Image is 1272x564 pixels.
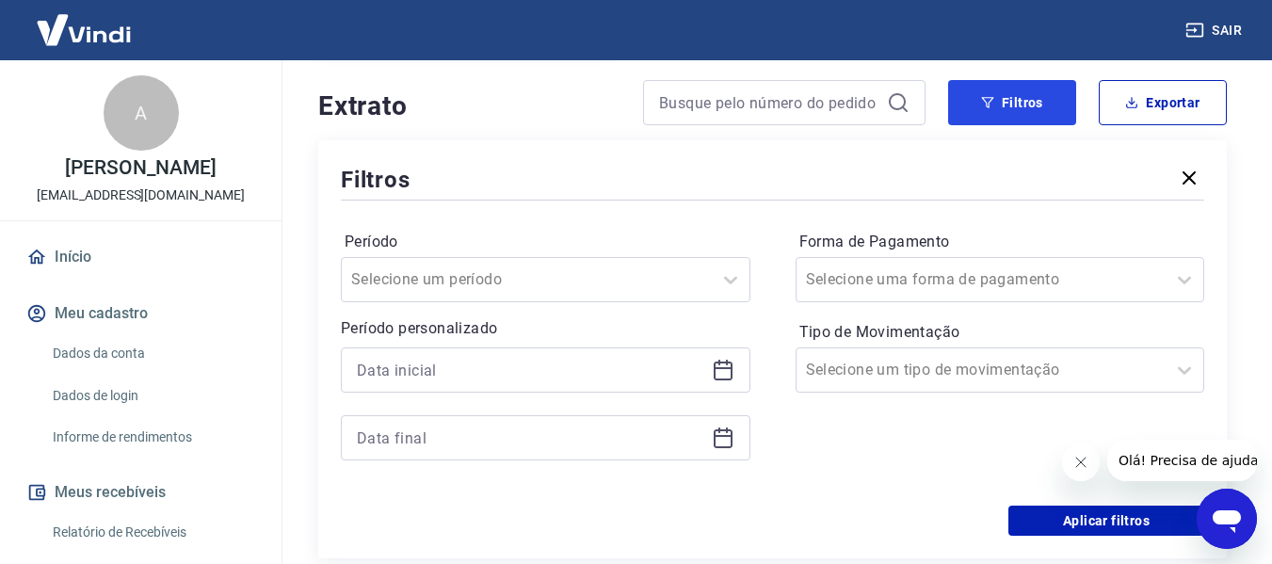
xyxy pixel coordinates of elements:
[1062,443,1100,481] iframe: Fechar mensagem
[23,236,259,278] a: Início
[659,89,879,117] input: Busque pelo número do pedido
[65,158,216,178] p: [PERSON_NAME]
[345,231,747,253] label: Período
[37,185,245,205] p: [EMAIL_ADDRESS][DOMAIN_NAME]
[799,231,1201,253] label: Forma de Pagamento
[45,513,259,552] a: Relatório de Recebíveis
[341,165,411,195] h5: Filtros
[104,75,179,151] div: A
[318,88,620,125] h4: Extrato
[23,472,259,513] button: Meus recebíveis
[1182,13,1249,48] button: Sair
[1008,506,1204,536] button: Aplicar filtros
[357,424,704,452] input: Data final
[23,293,259,334] button: Meu cadastro
[948,80,1076,125] button: Filtros
[357,356,704,384] input: Data inicial
[1197,489,1257,549] iframe: Botão para abrir a janela de mensagens
[799,321,1201,344] label: Tipo de Movimentação
[1107,440,1257,481] iframe: Mensagem da empresa
[11,13,158,28] span: Olá! Precisa de ajuda?
[341,317,750,340] p: Período personalizado
[45,334,259,373] a: Dados da conta
[45,377,259,415] a: Dados de login
[45,418,259,457] a: Informe de rendimentos
[1099,80,1227,125] button: Exportar
[23,1,145,58] img: Vindi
